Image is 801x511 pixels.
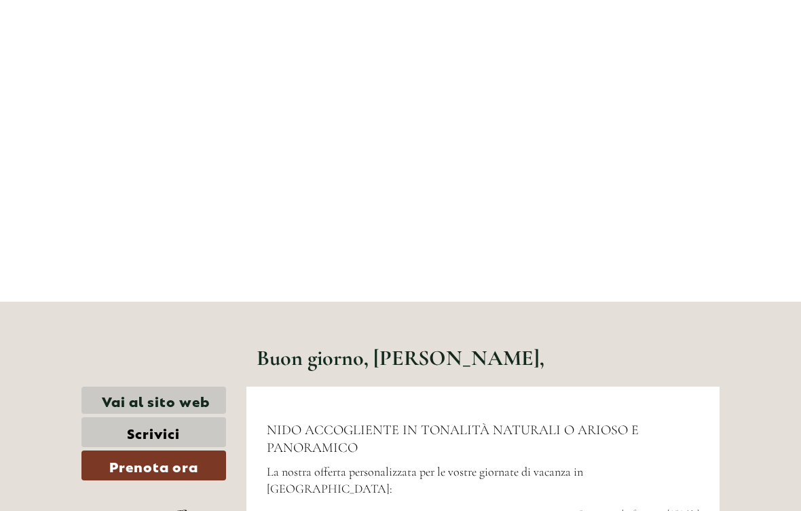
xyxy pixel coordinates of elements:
[267,464,583,497] span: La nostra offerta personalizzata per le vostre giornate di vacanza in [GEOGRAPHIC_DATA]:
[353,352,433,382] button: Invia
[10,37,188,78] div: Buon giorno, come possiamo aiutarla?
[192,10,241,33] div: [DATE]
[267,422,639,456] span: NIDO ACCOGLIENTE IN TONALITÀ NATURALI O ARIOSO E PANORAMICO
[20,66,181,75] small: 15:01
[81,387,226,415] a: Vai al sito web
[81,451,226,480] a: Prenota ora
[81,417,226,447] a: Scrivici
[20,39,181,50] div: [GEOGRAPHIC_DATA]
[257,346,544,370] h1: Buon giorno, [PERSON_NAME],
